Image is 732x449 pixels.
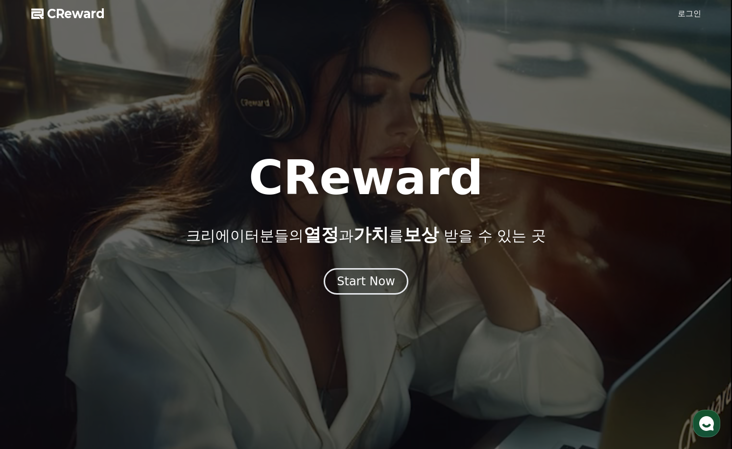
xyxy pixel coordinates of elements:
span: 가치 [354,224,389,245]
h1: CReward [249,154,483,201]
a: Start Now [324,278,408,287]
span: CReward [47,6,105,22]
span: 열정 [304,224,339,245]
a: 로그인 [678,8,701,20]
div: Start Now [337,274,395,289]
p: 크리에이터분들의 과 를 받을 수 있는 곳 [186,225,545,245]
button: Start Now [324,268,408,295]
span: 보상 [403,224,439,245]
a: CReward [31,6,105,22]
